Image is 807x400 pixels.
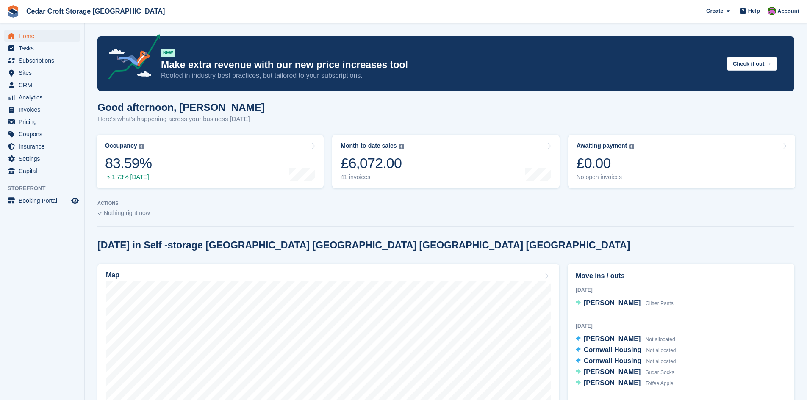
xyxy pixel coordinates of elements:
a: menu [4,42,80,54]
a: Preview store [70,196,80,206]
a: menu [4,104,80,116]
a: Cedar Croft Storage [GEOGRAPHIC_DATA] [23,4,168,18]
a: Cornwall Housing Not allocated [576,345,676,356]
a: menu [4,165,80,177]
a: Occupancy 83.59% 1.73% [DATE] [97,135,324,188]
div: Awaiting payment [577,142,627,149]
a: menu [4,67,80,79]
a: [PERSON_NAME] Toffee Apple [576,378,674,389]
div: £0.00 [577,154,635,172]
div: £6,072.00 [341,154,404,172]
span: Toffee Apple [646,381,674,386]
p: ACTIONS [97,201,794,206]
div: NEW [161,49,175,57]
span: Coupons [19,128,69,140]
a: menu [4,195,80,207]
span: Subscriptions [19,55,69,66]
span: Home [19,30,69,42]
span: Sites [19,67,69,79]
span: Settings [19,153,69,165]
p: Rooted in industry best practices, but tailored to your subscriptions. [161,71,720,80]
div: No open invoices [577,174,635,181]
span: Create [706,7,723,15]
div: Occupancy [105,142,137,149]
span: Account [777,7,799,16]
h2: [DATE] in Self -storage [GEOGRAPHIC_DATA] [GEOGRAPHIC_DATA] [GEOGRAPHIC_DATA] [GEOGRAPHIC_DATA] [97,240,630,251]
span: [PERSON_NAME] [584,299,641,306]
span: Pricing [19,116,69,128]
div: 1.73% [DATE] [105,174,152,181]
div: 83.59% [105,154,152,172]
img: icon-info-grey-7440780725fd019a000dd9b08b2336e03edf1995a4989e88bcd33f0948082b44.svg [399,144,404,149]
div: 41 invoices [341,174,404,181]
span: Help [748,7,760,15]
span: Capital [19,165,69,177]
p: Here's what's happening across your business [DATE] [97,114,265,124]
span: Glitter Pants [646,301,674,306]
span: Not allocated [646,348,676,353]
span: Nothing right now [104,210,150,216]
span: Tasks [19,42,69,54]
a: Awaiting payment £0.00 No open invoices [568,135,795,188]
span: Sugar Socks [646,370,674,375]
h2: Move ins / outs [576,271,786,281]
a: [PERSON_NAME] Glitter Pants [576,298,674,309]
img: icon-info-grey-7440780725fd019a000dd9b08b2336e03edf1995a4989e88bcd33f0948082b44.svg [629,144,634,149]
a: menu [4,30,80,42]
h1: Good afternoon, [PERSON_NAME] [97,102,265,113]
span: Insurance [19,141,69,152]
a: menu [4,79,80,91]
a: [PERSON_NAME] Not allocated [576,334,675,345]
a: Cornwall Housing Not allocated [576,356,676,367]
img: stora-icon-8386f47178a22dfd0bd8f6a31ec36ba5ce8667c1dd55bd0f319d3a0aa187defe.svg [7,5,19,18]
span: Booking Portal [19,195,69,207]
p: Make extra revenue with our new price increases tool [161,59,720,71]
div: Month-to-date sales [341,142,397,149]
img: price-adjustments-announcement-icon-8257ccfd72463d97f412b2fc003d46551f7dbcb40ab6d574587a9cd5c0d94... [101,34,161,83]
a: menu [4,116,80,128]
a: menu [4,128,80,140]
h2: Map [106,271,119,279]
a: menu [4,141,80,152]
span: Invoices [19,104,69,116]
span: [PERSON_NAME] [584,368,641,375]
span: CRM [19,79,69,91]
img: icon-info-grey-7440780725fd019a000dd9b08b2336e03edf1995a4989e88bcd33f0948082b44.svg [139,144,144,149]
img: blank_slate_check_icon-ba018cac091ee9be17c0a81a6c232d5eb81de652e7a59be601be346b1b6ddf79.svg [97,212,102,215]
a: [PERSON_NAME] Sugar Socks [576,367,674,378]
button: Check it out → [727,57,777,71]
a: Month-to-date sales £6,072.00 41 invoices [332,135,559,188]
span: [PERSON_NAME] [584,379,641,386]
div: [DATE] [576,322,786,330]
a: menu [4,153,80,165]
span: Not allocated [646,337,675,342]
a: menu [4,91,80,103]
span: Cornwall Housing [584,346,641,353]
span: Not allocated [646,359,676,364]
img: Mark Orchard [768,7,776,15]
span: Storefront [8,184,84,193]
div: [DATE] [576,286,786,294]
span: Cornwall Housing [584,357,641,364]
a: menu [4,55,80,66]
span: Analytics [19,91,69,103]
span: [PERSON_NAME] [584,335,641,342]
